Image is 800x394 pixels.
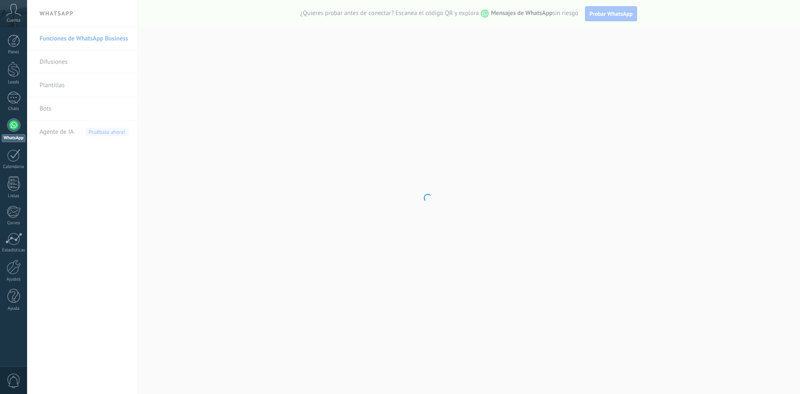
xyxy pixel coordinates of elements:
[2,164,26,170] div: Calendario
[2,221,26,226] div: Correo
[2,193,26,199] div: Listas
[2,50,26,55] div: Panel
[7,18,20,23] span: Cuenta
[2,80,26,85] div: Leads
[2,134,25,142] div: WhatsApp
[2,277,26,282] div: Ajustes
[2,306,26,311] div: Ayuda
[2,106,26,112] div: Chats
[2,248,26,253] div: Estadísticas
